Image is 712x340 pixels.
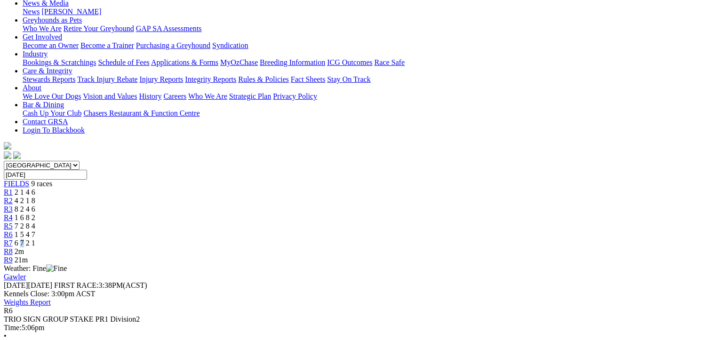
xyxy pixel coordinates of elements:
[15,230,35,238] span: 1 5 4 7
[4,332,7,340] span: •
[23,109,708,118] div: Bar & Dining
[54,281,98,289] span: FIRST RACE:
[15,213,35,221] span: 1 6 8 2
[327,58,372,66] a: ICG Outcomes
[4,205,13,213] a: R3
[4,324,22,332] span: Time:
[23,126,85,134] a: Login To Blackbook
[77,75,137,83] a: Track Injury Rebate
[23,41,708,50] div: Get Involved
[64,24,134,32] a: Retire Your Greyhound
[83,109,200,117] a: Chasers Restaurant & Function Centre
[139,92,161,100] a: History
[23,84,41,92] a: About
[41,8,101,16] a: [PERSON_NAME]
[23,101,64,109] a: Bar & Dining
[4,222,13,230] a: R5
[23,58,96,66] a: Bookings & Scratchings
[220,58,258,66] a: MyOzChase
[4,213,13,221] a: R4
[23,75,75,83] a: Stewards Reports
[54,281,147,289] span: 3:38PM(ACST)
[23,24,62,32] a: Who We Are
[4,324,708,332] div: 5:06pm
[23,8,40,16] a: News
[4,197,13,205] a: R2
[4,281,28,289] span: [DATE]
[15,188,35,196] span: 2 1 4 6
[23,92,708,101] div: About
[327,75,370,83] a: Stay On Track
[23,8,708,16] div: News & Media
[273,92,317,100] a: Privacy Policy
[80,41,134,49] a: Become a Trainer
[23,67,72,75] a: Care & Integrity
[136,24,202,32] a: GAP SA Assessments
[23,50,48,58] a: Industry
[260,58,325,66] a: Breeding Information
[4,290,708,298] div: Kennels Close: 3:00pm ACST
[15,256,28,264] span: 21m
[98,58,149,66] a: Schedule of Fees
[15,197,35,205] span: 4 2 1 8
[23,58,708,67] div: Industry
[163,92,186,100] a: Careers
[4,307,13,315] span: R6
[4,230,13,238] a: R6
[13,151,21,159] img: twitter.svg
[291,75,325,83] a: Fact Sheets
[4,298,51,306] a: Weights Report
[15,205,35,213] span: 8 2 4 6
[188,92,227,100] a: Who We Are
[23,16,82,24] a: Greyhounds as Pets
[185,75,236,83] a: Integrity Reports
[4,247,13,255] a: R8
[4,315,708,324] div: TRIO SIGN GROUP STAKE PR1 Division2
[23,75,708,84] div: Care & Integrity
[4,264,67,272] span: Weather: Fine
[15,247,24,255] span: 2m
[4,180,29,188] a: FIELDS
[4,256,13,264] a: R9
[23,118,68,126] a: Contact GRSA
[238,75,289,83] a: Rules & Policies
[4,142,11,150] img: logo-grsa-white.png
[4,170,87,180] input: Select date
[15,239,35,247] span: 6 7 2 1
[151,58,218,66] a: Applications & Forms
[4,151,11,159] img: facebook.svg
[4,239,13,247] a: R7
[229,92,271,100] a: Strategic Plan
[4,281,52,289] span: [DATE]
[23,33,62,41] a: Get Involved
[23,41,79,49] a: Become an Owner
[46,264,67,273] img: Fine
[139,75,183,83] a: Injury Reports
[374,58,404,66] a: Race Safe
[31,180,52,188] span: 9 races
[212,41,248,49] a: Syndication
[15,222,35,230] span: 7 2 8 4
[23,109,81,117] a: Cash Up Your Club
[83,92,137,100] a: Vision and Values
[136,41,210,49] a: Purchasing a Greyhound
[23,24,708,33] div: Greyhounds as Pets
[4,273,26,281] a: Gawler
[4,188,13,196] a: R1
[23,92,81,100] a: We Love Our Dogs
